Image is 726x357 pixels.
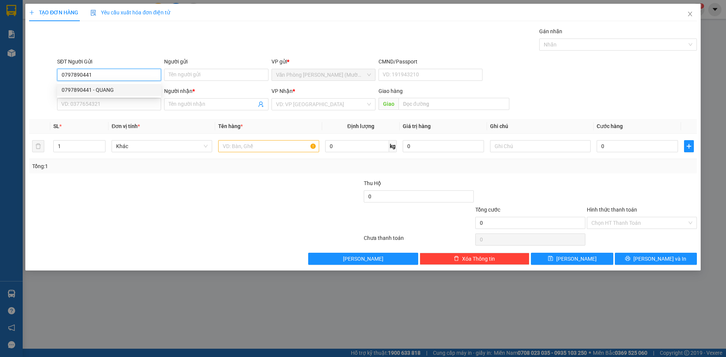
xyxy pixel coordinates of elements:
[164,87,268,95] div: Người nhận
[276,69,371,80] span: Văn Phòng Trần Phú (Mường Thanh)
[57,57,161,66] div: SĐT Người Gửi
[164,57,268,66] div: Người gửi
[364,180,381,186] span: Thu Hộ
[490,140,591,152] input: Ghi Chú
[684,140,694,152] button: plus
[462,255,495,263] span: Xóa Thông tin
[399,98,509,110] input: Dọc đường
[32,162,280,170] div: Tổng: 1
[679,4,701,25] button: Close
[633,255,686,263] span: [PERSON_NAME] và In
[379,98,399,110] span: Giao
[29,9,78,15] span: TẠO ĐƠN HÀNG
[454,256,459,262] span: delete
[684,143,693,149] span: plus
[403,140,484,152] input: 0
[687,11,693,17] span: close
[90,10,96,16] img: icon
[487,119,594,134] th: Ghi chú
[548,256,553,262] span: save
[556,255,597,263] span: [PERSON_NAME]
[218,123,243,129] span: Tên hàng
[597,123,623,129] span: Cước hàng
[62,86,157,94] div: 0797890441 - QUANG
[531,253,613,265] button: save[PERSON_NAME]
[90,9,170,15] span: Yêu cầu xuất hóa đơn điện tử
[625,256,630,262] span: printer
[53,123,59,129] span: SL
[379,57,482,66] div: CMND/Passport
[539,28,562,34] label: Gán nhãn
[308,253,418,265] button: [PERSON_NAME]
[57,84,161,96] div: 0797890441 - QUANG
[343,255,383,263] span: [PERSON_NAME]
[29,10,34,15] span: plus
[420,253,530,265] button: deleteXóa Thông tin
[258,101,264,107] span: user-add
[403,123,431,129] span: Giá trị hàng
[615,253,697,265] button: printer[PERSON_NAME] và In
[379,88,403,94] span: Giao hàng
[112,123,140,129] span: Đơn vị tính
[363,234,475,247] div: Chưa thanh toán
[587,207,637,213] label: Hình thức thanh toán
[32,140,44,152] button: delete
[389,140,397,152] span: kg
[347,123,374,129] span: Định lượng
[218,140,319,152] input: VD: Bàn, Ghế
[116,141,208,152] span: Khác
[271,57,375,66] div: VP gửi
[475,207,500,213] span: Tổng cước
[271,88,293,94] span: VP Nhận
